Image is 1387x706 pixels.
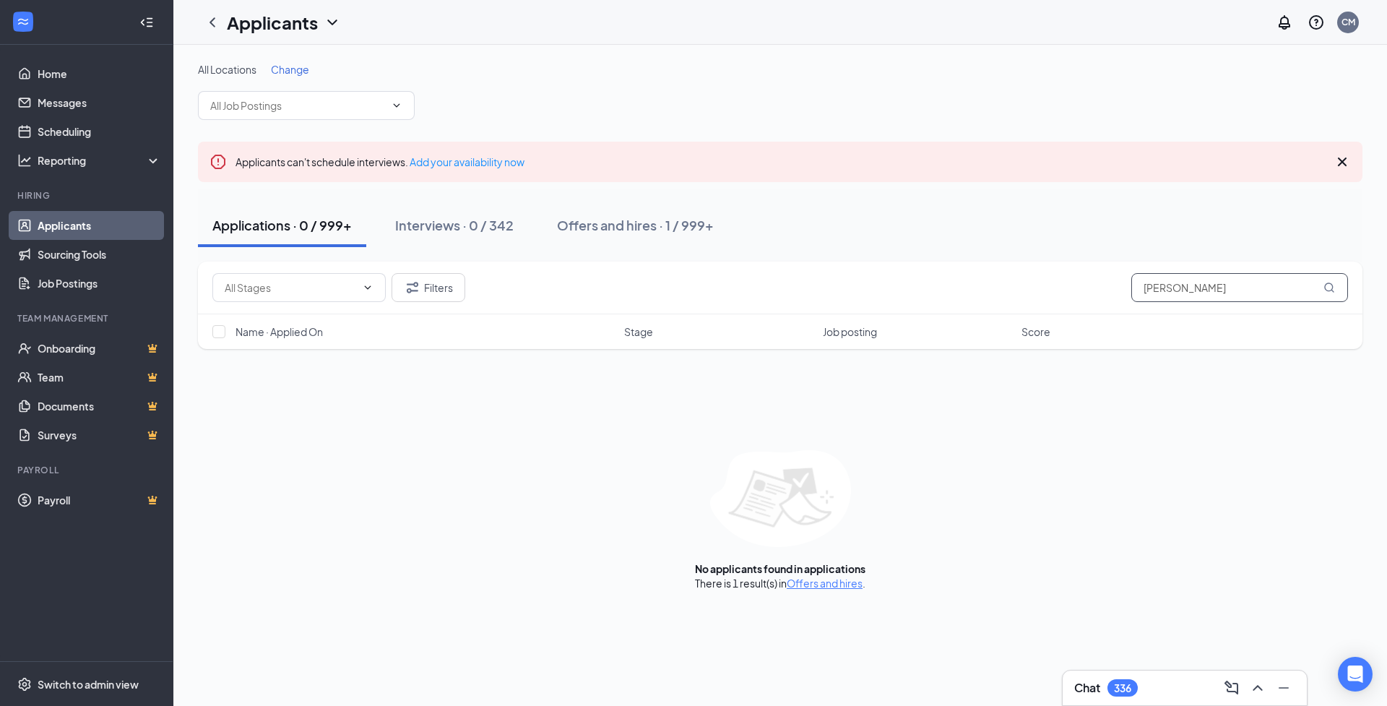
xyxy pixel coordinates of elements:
[209,153,227,171] svg: Error
[1272,676,1295,699] button: Minimize
[1223,679,1240,697] svg: ComposeMessage
[324,14,341,31] svg: ChevronDown
[624,324,653,339] span: Stage
[198,63,256,76] span: All Locations
[227,10,318,35] h1: Applicants
[1246,676,1269,699] button: ChevronUp
[212,216,352,234] div: Applications · 0 / 999+
[362,282,373,293] svg: ChevronDown
[17,464,158,476] div: Payroll
[38,240,161,269] a: Sourcing Tools
[1249,679,1266,697] svg: ChevronUp
[823,324,877,339] span: Job posting
[1220,676,1243,699] button: ComposeMessage
[1021,324,1050,339] span: Score
[38,392,161,421] a: DocumentsCrown
[225,280,356,296] input: All Stages
[1074,680,1100,696] h3: Chat
[38,363,161,392] a: TeamCrown
[1323,282,1335,293] svg: MagnifyingGlass
[1341,16,1355,28] div: CM
[38,153,162,168] div: Reporting
[17,312,158,324] div: Team Management
[139,15,154,30] svg: Collapse
[38,211,161,240] a: Applicants
[1275,679,1292,697] svg: Minimize
[38,486,161,515] a: PayrollCrown
[395,216,514,234] div: Interviews · 0 / 342
[236,324,323,339] span: Name · Applied On
[38,59,161,88] a: Home
[710,450,851,547] img: empty-state
[38,117,161,146] a: Scheduling
[38,677,139,692] div: Switch to admin view
[17,189,158,202] div: Hiring
[404,279,421,296] svg: Filter
[695,576,865,590] div: There is 1 result(s) in .
[1338,657,1373,692] div: Open Intercom Messenger
[787,577,863,590] a: Offers and hires
[1276,14,1293,31] svg: Notifications
[17,153,32,168] svg: Analysis
[38,88,161,117] a: Messages
[38,421,161,449] a: SurveysCrown
[210,98,385,113] input: All Job Postings
[204,14,221,31] svg: ChevronLeft
[1334,153,1351,171] svg: Cross
[1308,14,1325,31] svg: QuestionInfo
[38,334,161,363] a: OnboardingCrown
[271,63,309,76] span: Change
[1131,273,1348,302] input: Search in applications
[410,155,524,168] a: Add your availability now
[391,100,402,111] svg: ChevronDown
[1114,682,1131,694] div: 336
[392,273,465,302] button: Filter Filters
[695,561,865,576] div: No applicants found in applications
[236,155,524,168] span: Applicants can't schedule interviews.
[16,14,30,29] svg: WorkstreamLogo
[17,677,32,692] svg: Settings
[557,216,714,234] div: Offers and hires · 1 / 999+
[38,269,161,298] a: Job Postings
